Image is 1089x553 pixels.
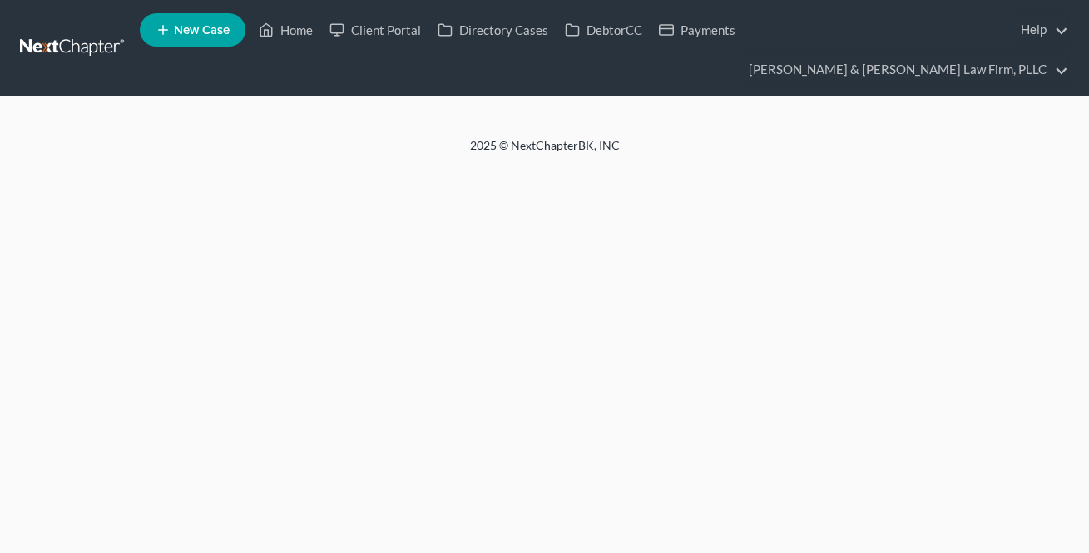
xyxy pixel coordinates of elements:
[429,15,557,45] a: Directory Cases
[1012,15,1068,45] a: Help
[740,55,1068,85] a: [PERSON_NAME] & [PERSON_NAME] Law Firm, PLLC
[140,13,245,47] new-legal-case-button: New Case
[321,15,429,45] a: Client Portal
[651,15,744,45] a: Payments
[250,15,321,45] a: Home
[557,15,651,45] a: DebtorCC
[71,137,1019,167] div: 2025 © NextChapterBK, INC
